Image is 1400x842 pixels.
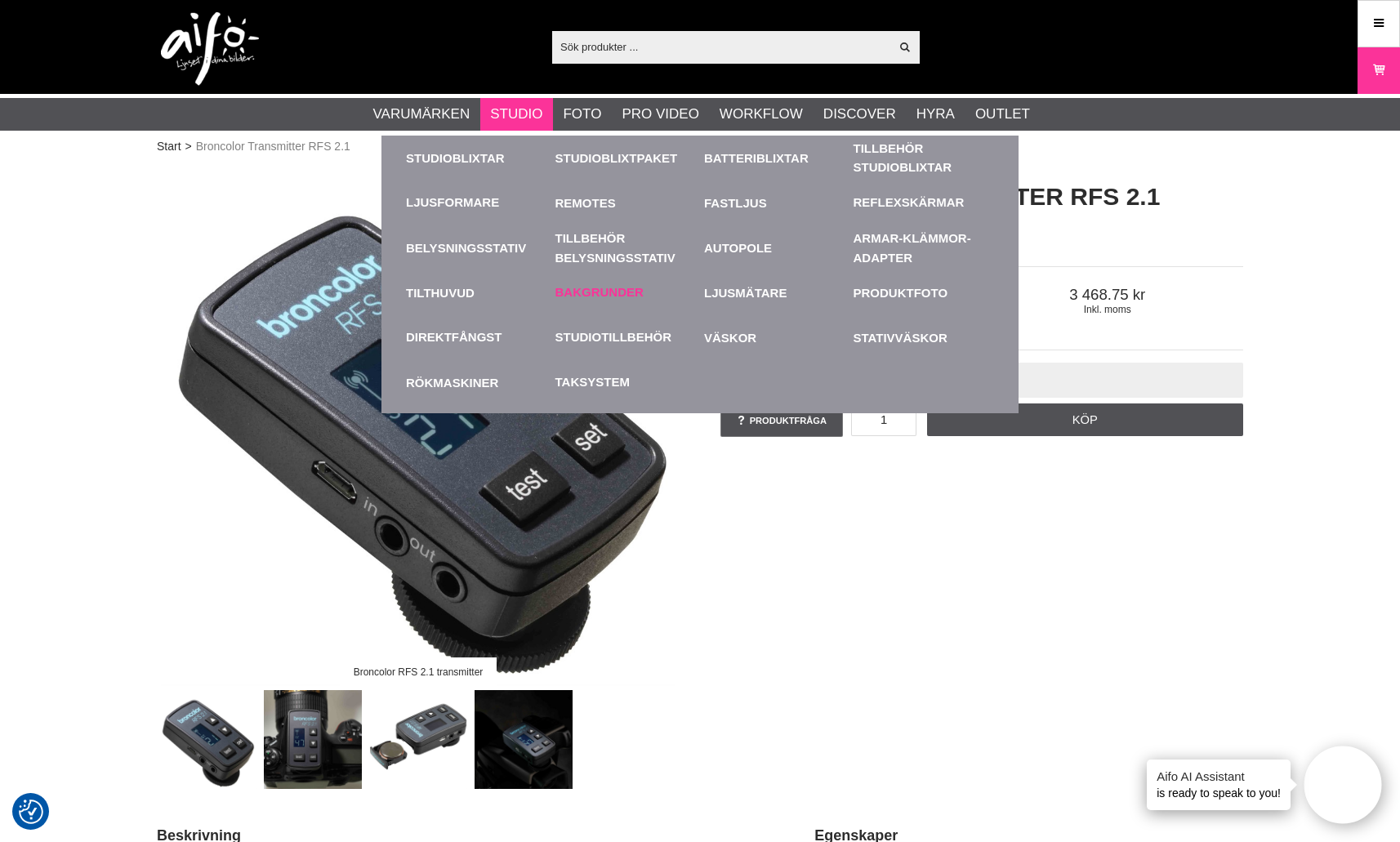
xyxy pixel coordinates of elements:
[1147,760,1291,810] div: is ready to speak to you!
[720,104,803,125] a: Workflow
[490,104,542,125] a: Studio
[552,34,889,59] input: Sök produkter ...
[555,225,697,270] a: Tillbehör Belysningsstativ
[555,373,630,392] a: Taksystem
[185,138,192,155] span: >
[823,104,896,125] a: Discover
[916,104,955,125] a: Hyra
[406,136,547,180] a: Studioblixtar
[406,225,547,270] a: Belysningsstativ
[555,136,697,180] a: Studioblixtpaket
[854,225,995,270] a: Armar-Klämmor-Adapter
[340,657,497,686] div: Broncolor RFS 2.1 transmitter
[161,12,259,86] img: logo.png
[720,404,843,437] a: Produktfråga
[196,138,350,155] span: Broncolor Transmitter RFS 2.1
[563,104,601,125] a: Foto
[622,104,698,125] a: Pro Video
[704,180,845,225] a: Fastljus
[555,180,697,225] a: Remotes
[704,270,845,315] a: Ljusmätare
[157,163,680,686] img: Broncolor RFS 2.1 transmitter
[406,328,502,347] a: Direktfångst
[1157,768,1281,785] h4: Aifo AI Assistant
[854,315,995,360] a: Stativväskor
[406,360,547,405] a: Rökmaskiner
[704,136,845,180] a: Batteriblixtar
[406,194,499,212] a: Ljusformare
[704,225,845,270] a: Autopole
[157,138,181,155] a: Start
[158,690,257,789] img: Broncolor RFS 2.1 transmitter
[975,104,1030,125] a: Outlet
[264,690,363,789] img: broncolor
[406,270,547,315] a: Tilthuvud
[704,315,845,360] a: Väskor
[19,797,43,826] button: Samtyckesinställningar
[369,690,468,789] img: broncolor
[373,104,470,125] a: Varumärken
[19,800,43,824] img: Revisit consent button
[854,270,995,315] a: Produktfoto
[555,283,644,302] a: Bakgrunder
[555,328,672,347] a: Studiotillbehör
[927,403,1244,436] a: Köp
[854,140,995,176] a: Tillbehör Studioblixtar
[854,194,965,212] a: Reflexskärmar
[972,286,1243,304] span: 3 468.75
[475,690,573,789] img: broncolor
[972,304,1243,315] span: Inkl. moms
